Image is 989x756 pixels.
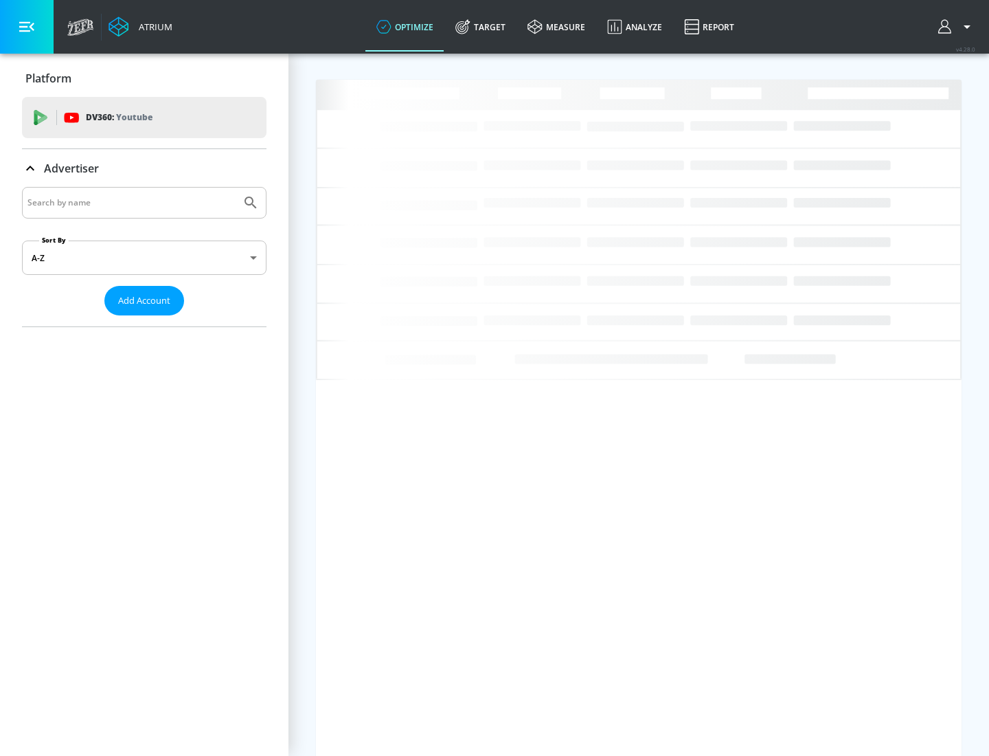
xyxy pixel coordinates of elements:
[22,187,266,326] div: Advertiser
[104,286,184,315] button: Add Account
[116,110,152,124] p: Youtube
[956,45,975,53] span: v 4.28.0
[673,2,745,52] a: Report
[25,71,71,86] p: Platform
[365,2,444,52] a: optimize
[118,293,170,309] span: Add Account
[39,236,69,245] label: Sort By
[22,59,266,98] div: Platform
[27,194,236,212] input: Search by name
[596,2,673,52] a: Analyze
[22,97,266,138] div: DV360: Youtube
[22,315,266,326] nav: list of Advertiser
[516,2,596,52] a: measure
[22,149,266,188] div: Advertiser
[22,241,266,275] div: A-Z
[133,21,172,33] div: Atrium
[44,161,99,176] p: Advertiser
[86,110,152,125] p: DV360:
[109,16,172,37] a: Atrium
[444,2,516,52] a: Target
